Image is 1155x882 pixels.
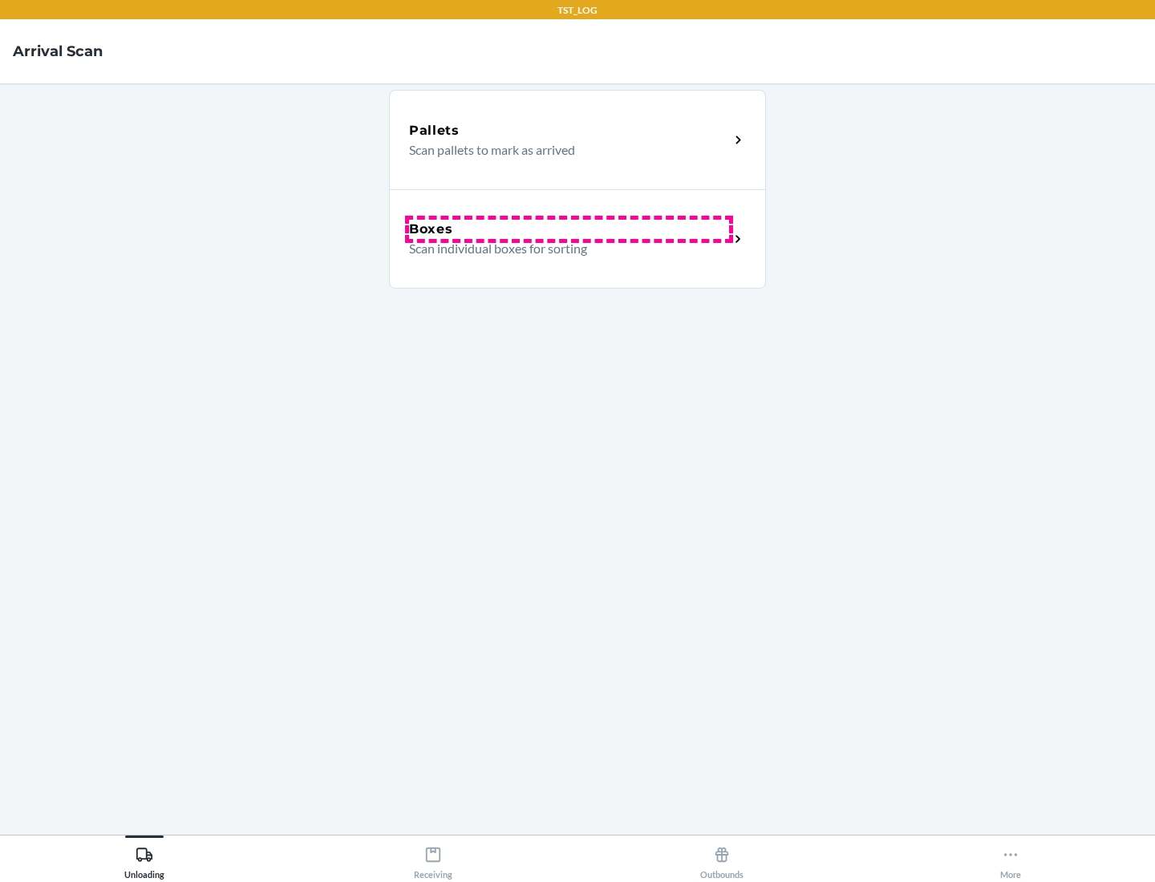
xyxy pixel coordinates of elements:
[557,3,598,18] p: TST_LOG
[389,90,766,189] a: PalletsScan pallets to mark as arrived
[13,41,103,62] h4: Arrival Scan
[409,140,716,160] p: Scan pallets to mark as arrived
[124,840,164,880] div: Unloading
[409,220,453,239] h5: Boxes
[289,835,577,880] button: Receiving
[700,840,744,880] div: Outbounds
[409,239,716,258] p: Scan individual boxes for sorting
[577,835,866,880] button: Outbounds
[409,121,460,140] h5: Pallets
[1000,840,1021,880] div: More
[389,189,766,289] a: BoxesScan individual boxes for sorting
[414,840,452,880] div: Receiving
[866,835,1155,880] button: More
